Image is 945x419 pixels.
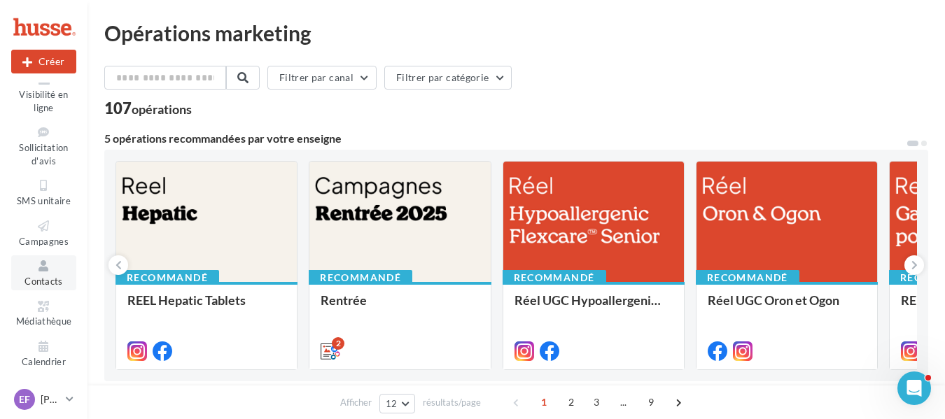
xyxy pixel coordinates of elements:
[612,391,635,413] span: ...
[267,66,377,90] button: Filtrer par canal
[24,276,63,287] span: Contacts
[11,386,76,413] a: EF [PERSON_NAME]
[332,337,344,350] div: 2
[16,316,72,327] span: Médiathèque
[585,391,608,413] span: 3
[321,293,479,321] div: Rentrée
[11,296,76,330] a: Médiathèque
[19,142,68,166] span: Sollicitation d'avis
[533,391,555,413] span: 1
[115,270,219,285] div: Recommandé
[503,270,606,285] div: Recommandé
[11,175,76,209] a: SMS unitaire
[11,215,76,250] a: Campagnes
[22,356,66,367] span: Calendrier
[696,270,799,285] div: Recommandé
[127,293,286,321] div: REEL Hepatic Tablets
[309,270,412,285] div: Recommandé
[11,50,76,73] div: Nouvelle campagne
[11,336,76,370] a: Calendrier
[19,89,68,113] span: Visibilité en ligne
[19,392,30,406] span: EF
[379,394,415,413] button: 12
[11,50,76,73] button: Créer
[132,103,192,115] div: opérations
[11,255,76,290] a: Contacts
[11,69,76,116] a: Visibilité en ligne
[17,195,71,206] span: SMS unitaire
[19,236,69,247] span: Campagnes
[104,133,906,144] div: 5 opérations recommandées par votre enseigne
[514,293,673,321] div: Réel UGC Hypoallergenic Flexcare™ Senior
[340,396,372,409] span: Afficher
[41,392,60,406] p: [PERSON_NAME]
[708,293,866,321] div: Réel UGC Oron et Ogon
[104,22,928,43] div: Opérations marketing
[640,391,662,413] span: 9
[897,371,931,405] iframe: Intercom live chat
[560,391,582,413] span: 2
[386,398,398,409] span: 12
[104,101,192,116] div: 107
[423,396,481,409] span: résultats/page
[384,66,512,90] button: Filtrer par catégorie
[11,122,76,169] a: Sollicitation d'avis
